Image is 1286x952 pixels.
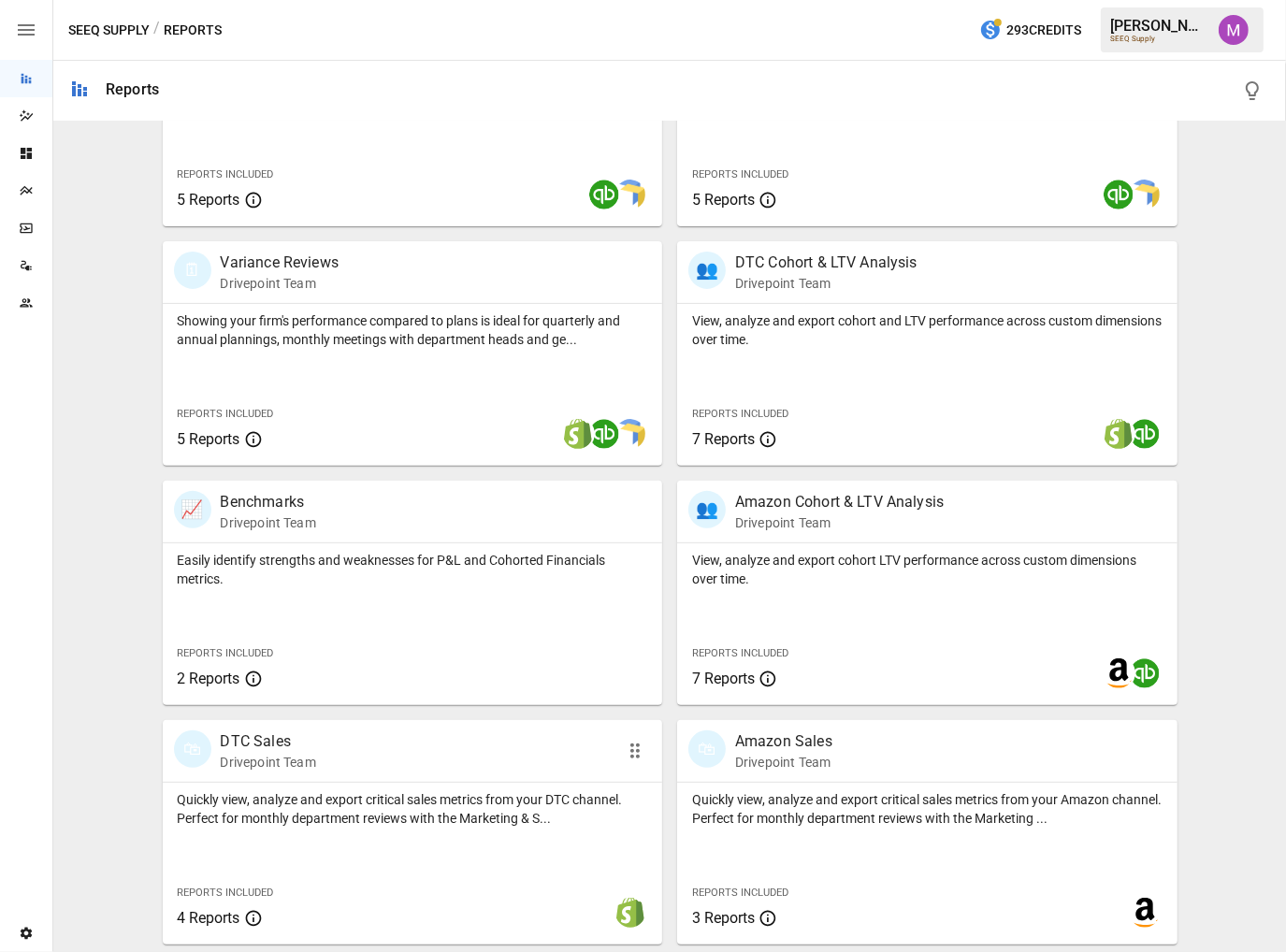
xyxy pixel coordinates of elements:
[68,19,150,42] button: SEEQ Supply
[615,898,645,928] img: shopify
[692,191,755,209] span: 5 Reports
[692,430,755,448] span: 7 Reports
[1207,4,1260,56] button: Umer Muhammed
[174,491,211,528] div: 📈
[174,730,211,768] div: 🛍
[589,180,619,209] img: quickbooks
[1130,419,1160,449] img: quickbooks
[1104,658,1134,688] img: amazon
[972,13,1089,48] button: 293Credits
[615,419,645,449] img: smart model
[692,311,1163,349] p: View, analyze and export cohort and LTV performance across custom dimensions over time.
[178,670,240,687] span: 2 Reports
[221,730,316,753] p: DTC Sales
[1104,419,1134,449] img: shopify
[735,491,944,513] p: Amazon Cohort & LTV Analysis
[692,168,788,180] span: Reports Included
[221,252,339,274] p: Variance Reviews
[692,647,788,659] span: Reports Included
[1130,658,1160,688] img: quickbooks
[692,551,1163,588] p: View, analyze and export cohort LTV performance across custom dimensions over time.
[178,909,240,927] span: 4 Reports
[1110,35,1207,43] div: SEEQ Supply
[692,790,1163,828] p: Quickly view, analyze and export critical sales metrics from your Amazon channel. Perfect for mon...
[563,419,593,449] img: shopify
[692,408,788,420] span: Reports Included
[688,491,726,528] div: 👥
[615,180,645,209] img: smart model
[1130,180,1160,209] img: smart model
[178,790,648,828] p: Quickly view, analyze and export critical sales metrics from your DTC channel. Perfect for monthl...
[178,430,240,448] span: 5 Reports
[1110,17,1207,35] div: [PERSON_NAME]
[106,80,159,98] div: Reports
[178,168,274,180] span: Reports Included
[221,513,316,532] p: Drivepoint Team
[735,730,832,753] p: Amazon Sales
[178,887,274,899] span: Reports Included
[178,551,648,588] p: Easily identify strengths and weaknesses for P&L and Cohorted Financials metrics.
[178,408,274,420] span: Reports Included
[221,491,316,513] p: Benchmarks
[589,419,619,449] img: quickbooks
[692,909,755,927] span: 3 Reports
[735,252,918,274] p: DTC Cohort & LTV Analysis
[178,647,274,659] span: Reports Included
[1130,898,1160,928] img: amazon
[178,311,648,349] p: Showing your firm's performance compared to plans is ideal for quarterly and annual plannings, mo...
[688,730,726,768] div: 🛍
[735,274,918,293] p: Drivepoint Team
[735,753,832,772] p: Drivepoint Team
[1006,19,1081,42] span: 293 Credits
[153,19,160,42] div: /
[735,513,944,532] p: Drivepoint Team
[688,252,726,289] div: 👥
[1219,15,1249,45] img: Umer Muhammed
[174,252,211,289] div: 🗓
[178,191,240,209] span: 5 Reports
[692,887,788,899] span: Reports Included
[221,274,339,293] p: Drivepoint Team
[221,753,316,772] p: Drivepoint Team
[1104,180,1134,209] img: quickbooks
[692,670,755,687] span: 7 Reports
